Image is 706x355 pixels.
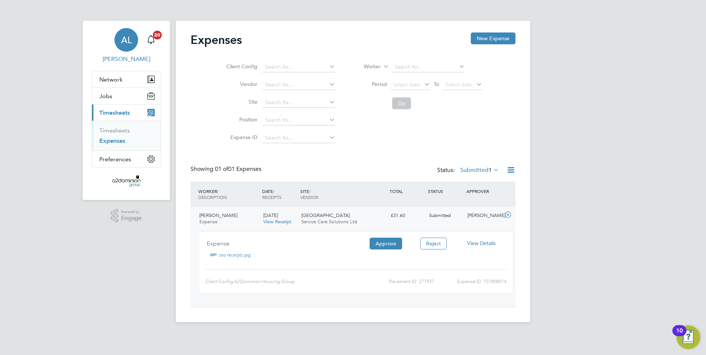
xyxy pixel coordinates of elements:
[426,185,465,198] div: STATUS
[429,212,451,218] span: Submitted
[262,194,282,200] span: RECEIPTS
[121,35,132,45] span: AL
[263,133,335,143] input: Search for...
[83,21,170,200] nav: Main navigation
[215,165,261,173] span: 01 Expenses
[219,249,250,261] a: zoo receipts.jpg
[215,165,228,173] span: 01 of
[199,212,237,218] span: [PERSON_NAME]
[92,55,161,63] span: Abbie Leadley
[207,237,362,249] div: Expense
[434,276,507,287] div: Expense ID: TS1808014
[112,175,140,187] img: a2dominion-logo-retina.png
[92,88,161,104] button: Jobs
[465,185,503,198] div: APPROVER
[263,97,335,108] input: Search for...
[273,188,274,194] span: /
[354,81,387,87] label: Period
[99,156,131,163] span: Preferences
[300,194,318,200] span: VENDOR
[432,79,441,89] span: To
[99,109,130,116] span: Timesheets
[263,115,335,125] input: Search for...
[224,81,257,87] label: Vendor
[301,212,350,218] span: [GEOGRAPHIC_DATA]
[263,218,291,225] a: View Receipt
[121,209,142,215] span: Powered by
[92,175,161,187] a: Go to home page
[99,93,112,100] span: Jobs
[437,165,501,176] div: Status:
[676,325,700,349] button: Open Resource Center, 10 new notifications
[301,218,357,225] span: Service Care Solutions Ltd
[92,71,161,87] button: Network
[467,240,496,247] span: View Details
[99,137,125,144] a: Expenses
[99,76,123,83] span: Network
[393,81,420,88] span: Select date
[92,151,161,167] button: Preferences
[392,97,411,109] button: Go
[347,63,381,70] label: Worker
[388,185,426,198] div: TOTAL
[224,116,257,123] label: Position
[153,31,162,39] span: 20
[465,210,503,222] div: [PERSON_NAME]
[224,63,257,70] label: Client Config
[144,28,158,52] a: 20
[224,99,257,105] label: Site
[205,276,338,287] div: Client Config:
[445,81,472,88] span: Select date
[370,238,402,249] button: Approve
[489,166,492,174] span: 1
[471,32,515,44] button: New Expense
[92,28,161,63] a: AL[PERSON_NAME]
[263,212,278,218] span: [DATE]
[199,218,217,225] span: Expense
[99,127,130,134] a: Timesheets
[191,32,242,47] h2: Expenses
[309,188,311,194] span: /
[338,276,434,287] div: Placement ID: 277937
[198,194,227,200] span: DESCRIPTION
[420,238,447,249] button: Reject
[217,188,219,194] span: /
[196,185,260,204] div: WORKER
[388,210,426,222] div: £31.60
[263,62,335,72] input: Search for...
[676,331,683,340] div: 10
[260,185,299,204] div: DATE
[191,165,263,173] div: Showing
[298,185,388,204] div: SITE
[460,166,499,174] label: Submitted
[92,104,161,121] button: Timesheets
[234,279,295,284] span: A2Dominion Housing Group
[263,80,335,90] input: Search for...
[224,134,257,141] label: Expense ID
[392,62,465,72] input: Search for...
[121,215,142,221] span: Engage
[92,121,161,151] div: Timesheets
[111,209,142,223] a: Powered byEngage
